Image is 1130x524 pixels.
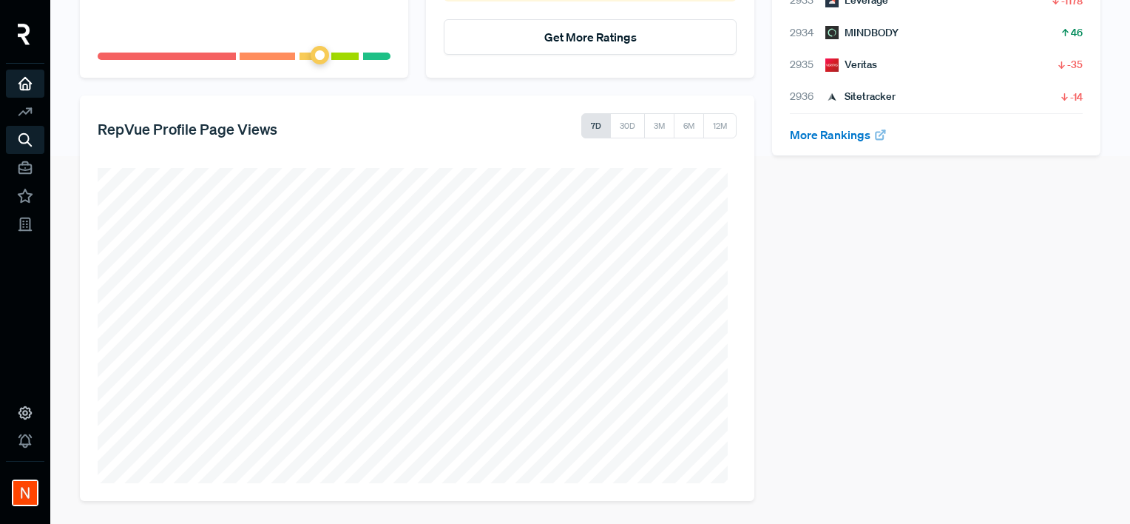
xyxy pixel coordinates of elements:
img: MINDBODY [825,26,839,39]
span: -14 [1070,90,1083,104]
button: 30D [610,113,645,138]
img: NAVEX [13,481,37,505]
button: 6M [674,113,704,138]
button: Get More Ratings [444,19,737,55]
a: NAVEX [6,461,44,512]
span: 2934 [790,25,825,41]
img: Veritas [825,58,839,72]
button: 3M [644,113,674,138]
span: 2936 [790,89,825,104]
button: 12M [703,113,737,138]
h5: RepVue Profile Page Views [98,120,277,138]
a: More Rankings [790,127,887,142]
img: RepVue [18,24,30,45]
span: -35 [1067,57,1083,72]
button: 7D [581,113,611,138]
img: Sitetracker [825,90,839,104]
span: 2935 [790,57,825,73]
div: MINDBODY [825,25,899,41]
span: 46 [1071,25,1083,40]
div: Veritas [825,57,877,73]
div: Sitetracker [825,89,896,104]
